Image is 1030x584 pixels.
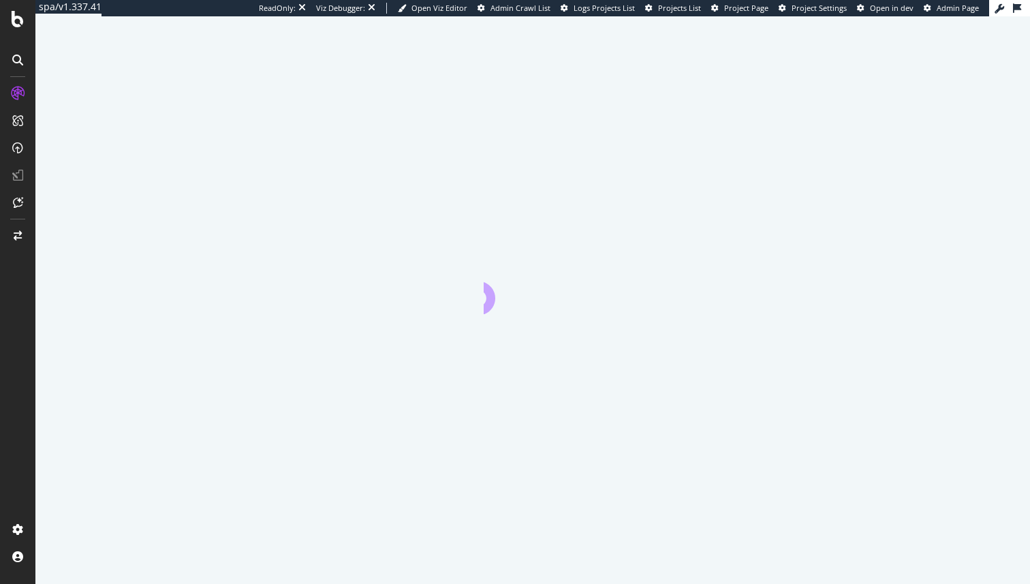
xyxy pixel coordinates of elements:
[561,3,635,14] a: Logs Projects List
[937,3,979,13] span: Admin Page
[870,3,914,13] span: Open in dev
[411,3,467,13] span: Open Viz Editor
[259,3,296,14] div: ReadOnly:
[316,3,365,14] div: Viz Debugger:
[711,3,768,14] a: Project Page
[645,3,701,14] a: Projects List
[398,3,467,14] a: Open Viz Editor
[490,3,550,13] span: Admin Crawl List
[924,3,979,14] a: Admin Page
[484,265,582,314] div: animation
[724,3,768,13] span: Project Page
[478,3,550,14] a: Admin Crawl List
[779,3,847,14] a: Project Settings
[857,3,914,14] a: Open in dev
[792,3,847,13] span: Project Settings
[658,3,701,13] span: Projects List
[574,3,635,13] span: Logs Projects List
